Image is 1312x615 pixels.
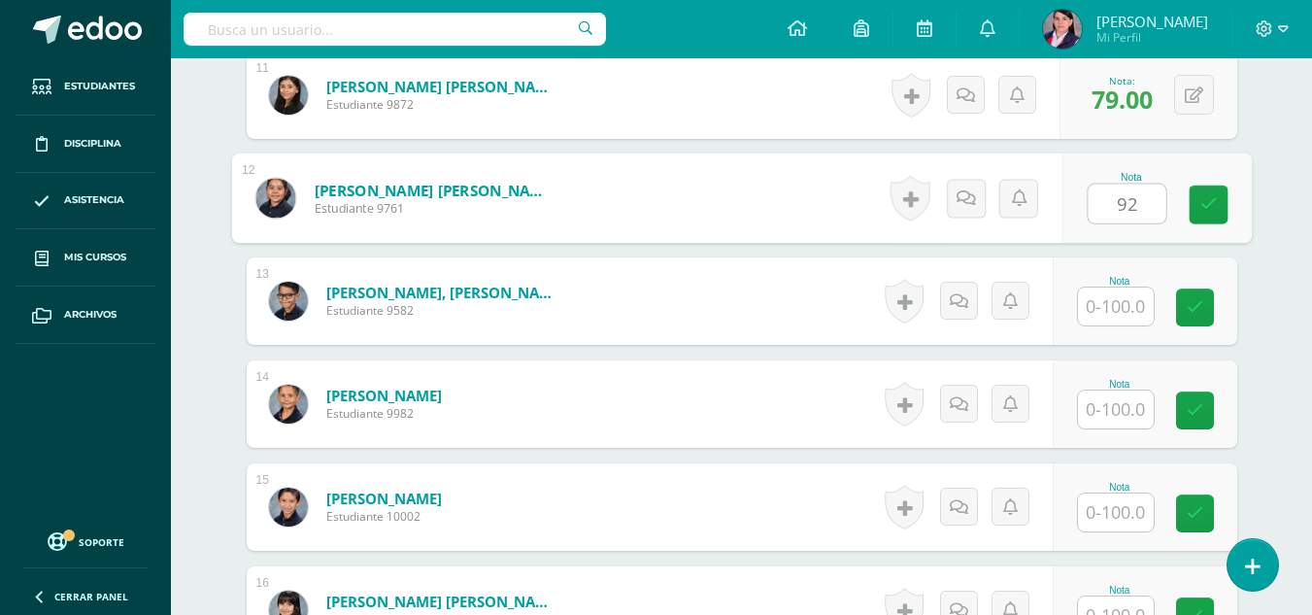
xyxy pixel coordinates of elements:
[64,250,126,265] span: Mis cursos
[255,178,295,218] img: 7a5ca59c580a93a260052bc0d0b1d80c.png
[64,136,121,152] span: Disciplina
[16,287,155,344] a: Archivos
[1077,482,1162,493] div: Nota
[1096,12,1208,31] span: [PERSON_NAME]
[16,173,155,230] a: Asistencia
[54,590,128,603] span: Cerrar panel
[269,282,308,321] img: 85df98295853f14e5185e710966d0afa.png
[1077,379,1162,390] div: Nota
[314,200,554,218] span: Estudiante 9761
[326,508,442,525] span: Estudiante 10002
[23,528,148,554] a: Soporte
[1092,74,1153,87] div: Nota:
[326,592,559,611] a: [PERSON_NAME] [PERSON_NAME]
[326,283,559,302] a: [PERSON_NAME], [PERSON_NAME]
[1078,391,1154,428] input: 0-100.0
[1043,10,1082,49] img: 23d42507aef40743ce11d9d3b276c8c7.png
[314,180,554,200] a: [PERSON_NAME] [PERSON_NAME]
[326,405,442,422] span: Estudiante 9982
[1078,494,1154,531] input: 0-100.0
[64,79,135,94] span: Estudiantes
[16,58,155,116] a: Estudiantes
[326,96,559,113] span: Estudiante 9872
[269,488,308,527] img: 277d2b1fb0cbdf82ef56537a1461dd59.png
[269,385,308,424] img: 9a4eed8070feb5ed0c39ae65db4a5b5e.png
[1096,29,1208,46] span: Mi Perfil
[269,76,308,115] img: eea64f9d7c465bacb08f035df3310990.png
[16,116,155,173] a: Disciplina
[1077,585,1162,596] div: Nota
[1092,83,1153,116] span: 79.00
[64,192,124,208] span: Asistencia
[326,386,442,405] a: [PERSON_NAME]
[1078,288,1154,325] input: 0-100.0
[79,535,124,549] span: Soporte
[326,77,559,96] a: [PERSON_NAME] [PERSON_NAME]
[326,489,442,508] a: [PERSON_NAME]
[1077,276,1162,287] div: Nota
[184,13,606,46] input: Busca un usuario...
[326,302,559,319] span: Estudiante 9582
[1088,185,1165,223] input: 0-100.0
[64,307,117,323] span: Archivos
[1087,172,1175,183] div: Nota
[16,229,155,287] a: Mis cursos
